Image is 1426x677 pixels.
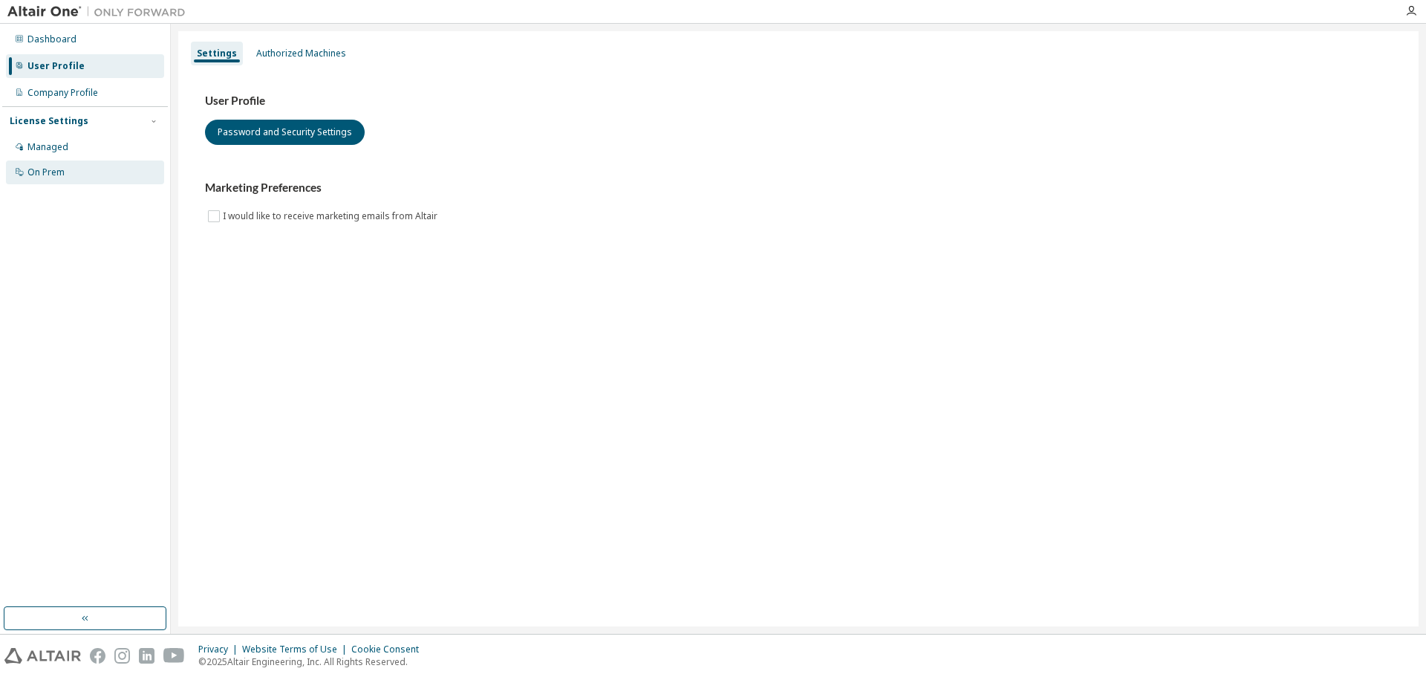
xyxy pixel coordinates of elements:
div: Company Profile [27,87,98,99]
img: altair_logo.svg [4,648,81,664]
img: instagram.svg [114,648,130,664]
div: On Prem [27,166,65,178]
div: Authorized Machines [256,48,346,59]
div: User Profile [27,60,85,72]
div: Settings [197,48,237,59]
div: Dashboard [27,33,76,45]
div: Privacy [198,644,242,655]
div: Managed [27,141,68,153]
img: linkedin.svg [139,648,154,664]
div: Cookie Consent [351,644,428,655]
div: Website Terms of Use [242,644,351,655]
h3: User Profile [205,94,1392,108]
img: Altair One [7,4,193,19]
h3: Marketing Preferences [205,181,1392,195]
img: facebook.svg [90,648,105,664]
p: © 2025 Altair Engineering, Inc. All Rights Reserved. [198,655,428,668]
div: License Settings [10,115,88,127]
img: youtube.svg [163,648,185,664]
label: I would like to receive marketing emails from Altair [223,207,440,225]
button: Password and Security Settings [205,120,365,145]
